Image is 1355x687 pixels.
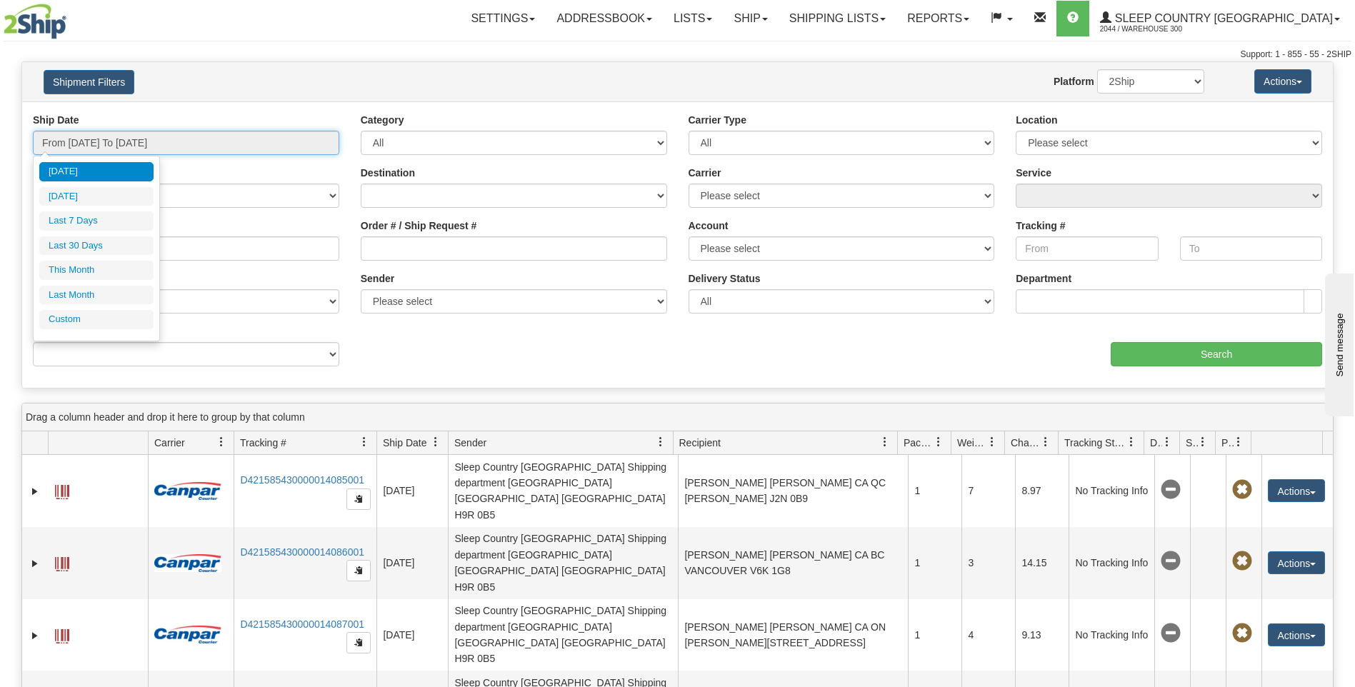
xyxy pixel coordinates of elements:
[1064,436,1126,450] span: Tracking Status
[980,430,1004,454] a: Weight filter column settings
[55,478,69,501] a: Label
[39,211,154,231] li: Last 7 Days
[240,618,364,630] a: D421585430000014087001
[679,436,721,450] span: Recipient
[460,1,546,36] a: Settings
[649,430,673,454] a: Sender filter column settings
[448,527,678,599] td: Sleep Country [GEOGRAPHIC_DATA] Shipping department [GEOGRAPHIC_DATA] [GEOGRAPHIC_DATA] [GEOGRAPH...
[11,12,132,23] div: Send message
[1232,551,1252,571] span: Pickup Not Assigned
[1069,599,1154,671] td: No Tracking Info
[1111,12,1333,24] span: Sleep Country [GEOGRAPHIC_DATA]
[1268,623,1325,646] button: Actions
[361,271,394,286] label: Sender
[689,113,746,127] label: Carrier Type
[39,236,154,256] li: Last 30 Days
[1226,430,1251,454] a: Pickup Status filter column settings
[678,527,908,599] td: [PERSON_NAME] [PERSON_NAME] CA BC VANCOUVER V6K 1G8
[448,455,678,527] td: Sleep Country [GEOGRAPHIC_DATA] Shipping department [GEOGRAPHIC_DATA] [GEOGRAPHIC_DATA] [GEOGRAPH...
[1015,455,1069,527] td: 8.97
[154,482,221,500] img: 14 - Canpar
[1232,480,1252,500] span: Pickup Not Assigned
[961,527,1015,599] td: 3
[1191,430,1215,454] a: Shipment Issues filter column settings
[44,70,134,94] button: Shipment Filters
[1254,69,1311,94] button: Actions
[1119,430,1144,454] a: Tracking Status filter column settings
[1011,436,1041,450] span: Charge
[678,455,908,527] td: [PERSON_NAME] [PERSON_NAME] CA QC [PERSON_NAME] J2N 0B9
[376,599,448,671] td: [DATE]
[39,310,154,329] li: Custom
[1015,599,1069,671] td: 9.13
[33,113,79,127] label: Ship Date
[908,455,961,527] td: 1
[961,599,1015,671] td: 4
[957,436,987,450] span: Weight
[361,166,415,180] label: Destination
[361,113,404,127] label: Category
[28,556,42,571] a: Expand
[723,1,778,36] a: Ship
[961,455,1015,527] td: 7
[1161,623,1181,643] span: No Tracking Info
[1054,74,1094,89] label: Platform
[28,628,42,643] a: Expand
[904,436,934,450] span: Packages
[1180,236,1322,261] input: To
[1069,455,1154,527] td: No Tracking Info
[1069,527,1154,599] td: No Tracking Info
[926,430,951,454] a: Packages filter column settings
[1016,219,1065,233] label: Tracking #
[376,527,448,599] td: [DATE]
[689,271,761,286] label: Delivery Status
[1016,113,1057,127] label: Location
[154,554,221,572] img: 14 - Canpar
[1016,236,1158,261] input: From
[4,4,66,39] img: logo2044.jpg
[1089,1,1351,36] a: Sleep Country [GEOGRAPHIC_DATA] 2044 / Warehouse 300
[240,546,364,558] a: D421585430000014086001
[908,599,961,671] td: 1
[1161,480,1181,500] span: No Tracking Info
[448,599,678,671] td: Sleep Country [GEOGRAPHIC_DATA] Shipping department [GEOGRAPHIC_DATA] [GEOGRAPHIC_DATA] [GEOGRAPH...
[39,162,154,181] li: [DATE]
[240,474,364,486] a: D421585430000014085001
[689,219,729,233] label: Account
[240,436,286,450] span: Tracking #
[1268,551,1325,574] button: Actions
[154,436,185,450] span: Carrier
[663,1,723,36] a: Lists
[896,1,980,36] a: Reports
[1100,22,1207,36] span: 2044 / Warehouse 300
[1322,271,1354,416] iframe: chat widget
[873,430,897,454] a: Recipient filter column settings
[361,219,477,233] label: Order # / Ship Request #
[1034,430,1058,454] a: Charge filter column settings
[376,455,448,527] td: [DATE]
[28,484,42,498] a: Expand
[1268,479,1325,502] button: Actions
[1186,436,1198,450] span: Shipment Issues
[39,187,154,206] li: [DATE]
[1232,623,1252,643] span: Pickup Not Assigned
[689,166,721,180] label: Carrier
[39,261,154,280] li: This Month
[22,403,1333,431] div: grid grouping header
[678,599,908,671] td: [PERSON_NAME] [PERSON_NAME] CA ON [PERSON_NAME][STREET_ADDRESS]
[4,49,1351,61] div: Support: 1 - 855 - 55 - 2SHIP
[55,623,69,646] a: Label
[1015,527,1069,599] td: 14.15
[346,632,371,653] button: Copy to clipboard
[779,1,896,36] a: Shipping lists
[346,560,371,581] button: Copy to clipboard
[383,436,426,450] span: Ship Date
[352,430,376,454] a: Tracking # filter column settings
[908,527,961,599] td: 1
[454,436,486,450] span: Sender
[346,488,371,510] button: Copy to clipboard
[209,430,234,454] a: Carrier filter column settings
[39,286,154,305] li: Last Month
[1221,436,1234,450] span: Pickup Status
[1161,551,1181,571] span: No Tracking Info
